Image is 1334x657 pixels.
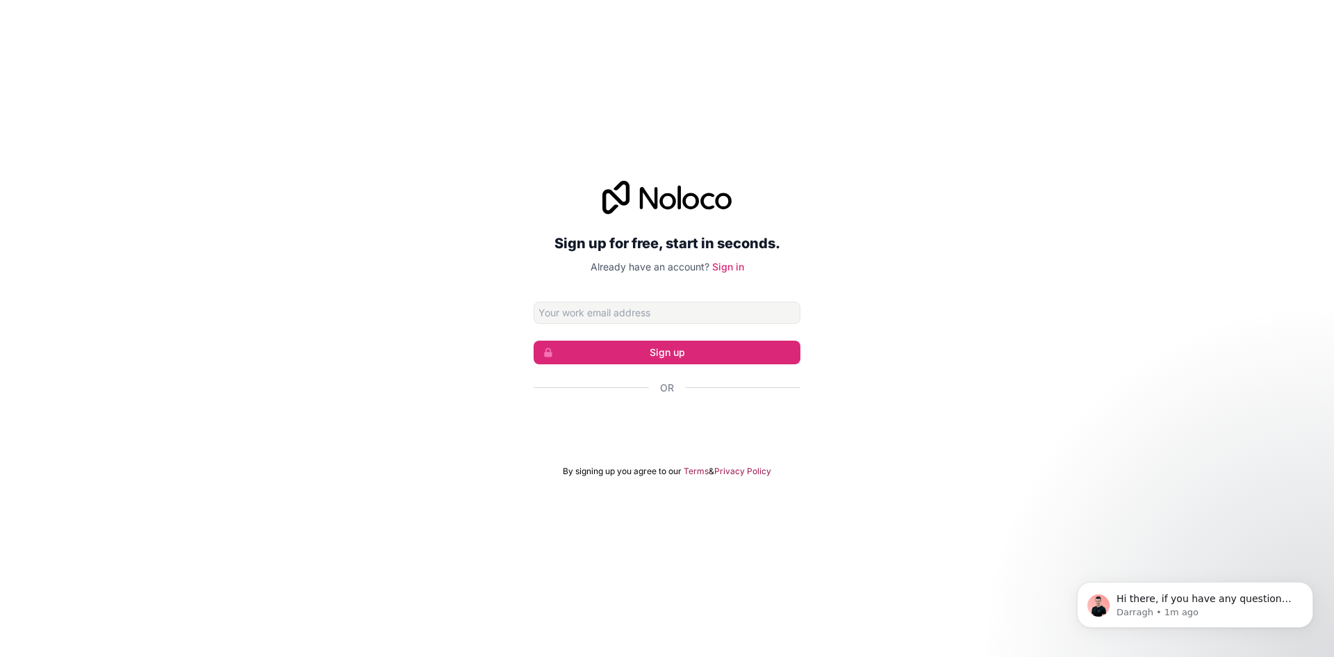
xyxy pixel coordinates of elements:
span: Or [660,381,674,395]
a: Privacy Policy [714,466,771,477]
span: Already have an account? [591,261,709,273]
a: Terms [684,466,709,477]
span: By signing up you agree to our [563,466,682,477]
a: Sign in [712,261,744,273]
input: Email address [534,302,800,324]
iframe: Intercom notifications message [1056,553,1334,650]
iframe: Sign in with Google Button [527,410,807,441]
button: Sign up [534,341,800,364]
span: & [709,466,714,477]
h2: Sign up for free, start in seconds. [534,231,800,256]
